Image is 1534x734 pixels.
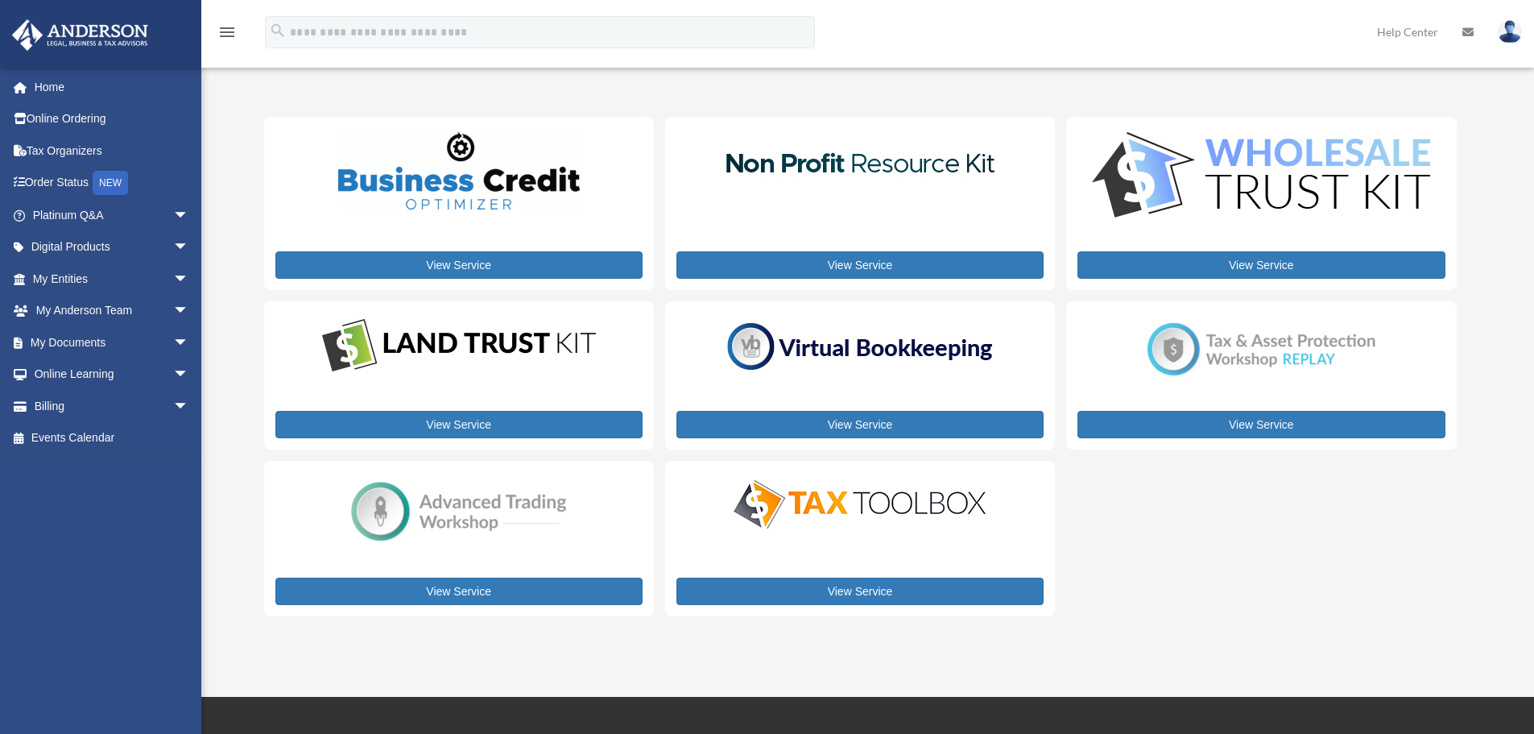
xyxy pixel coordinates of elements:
i: search [269,22,287,39]
span: arrow_drop_down [173,295,205,328]
a: View Service [676,251,1044,279]
div: NEW [93,171,128,195]
a: Events Calendar [11,422,213,454]
a: View Service [676,578,1044,605]
a: Billingarrow_drop_down [11,390,213,422]
a: Online Learningarrow_drop_down [11,359,213,391]
a: Digital Productsarrow_drop_down [11,231,205,263]
a: View Service [1077,251,1445,279]
a: My Documentsarrow_drop_down [11,326,213,359]
a: Home [11,71,213,103]
span: arrow_drop_down [173,263,205,296]
a: Order StatusNEW [11,167,213,200]
img: Anderson Advisors Platinum Portal [7,19,153,51]
span: arrow_drop_down [173,326,205,359]
a: My Anderson Teamarrow_drop_down [11,295,213,327]
a: My Entitiesarrow_drop_down [11,263,213,295]
i: menu [217,23,237,42]
span: arrow_drop_down [173,199,205,232]
a: menu [217,28,237,42]
a: Tax Organizers [11,135,213,167]
a: View Service [275,578,643,605]
a: View Service [275,411,643,438]
span: arrow_drop_down [173,390,205,423]
img: User Pic [1498,20,1522,44]
a: Platinum Q&Aarrow_drop_down [11,199,213,231]
span: arrow_drop_down [173,231,205,264]
a: Online Ordering [11,103,213,135]
a: View Service [676,411,1044,438]
a: View Service [275,251,643,279]
a: View Service [1077,411,1445,438]
span: arrow_drop_down [173,359,205,392]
